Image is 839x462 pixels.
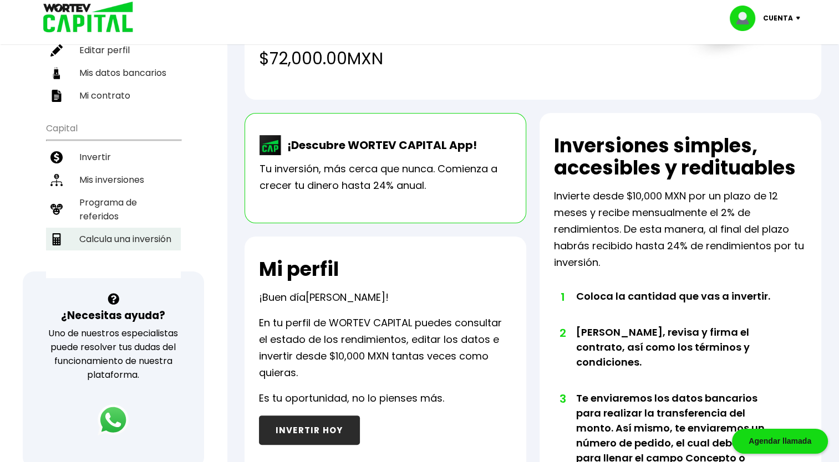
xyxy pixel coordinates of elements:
p: ¡Descubre WORTEV CAPITAL App! [282,137,477,153]
button: INVERTIR HOY [259,415,360,445]
a: Invertir [46,146,181,168]
p: Cuenta [763,10,793,27]
a: Calcula una inversión [46,228,181,250]
a: Editar perfil [46,39,181,61]
span: 3 [560,391,565,407]
a: Mi contrato [46,84,181,107]
li: Coloca la cantidad que vas a invertir. [576,289,782,325]
a: Mis inversiones [46,168,181,191]
img: calculadora-icon.17d418c4.svg [50,233,63,245]
h2: Inversiones simples, accesibles y redituables [554,135,807,179]
img: logos_whatsapp-icon.242b2217.svg [98,404,129,435]
p: Invierte desde $10,000 MXN por un plazo de 12 meses y recibe mensualmente el 2% de rendimientos. ... [554,188,807,271]
img: editar-icon.952d3147.svg [50,44,63,57]
p: Tu inversión, más cerca que nunca. Comienza a crecer tu dinero hasta 24% anual. [260,161,511,194]
li: [PERSON_NAME], revisa y firma el contrato, así como los términos y condiciones. [576,325,782,391]
span: [PERSON_NAME] [306,290,385,304]
img: datos-icon.10cf9172.svg [50,67,63,79]
span: 1 [560,289,565,305]
h3: ¿Necesitas ayuda? [61,307,165,324]
h4: $72,000.00 MXN [259,46,664,71]
img: inversiones-icon.6695dc30.svg [50,174,63,186]
img: wortev-capital-app-icon [260,135,282,155]
ul: Capital [46,116,181,278]
p: En tu perfil de WORTEV CAPITAL puedes consultar el estado de los rendimientos, editar los datos e... [259,315,512,381]
a: Mis datos bancarios [46,61,181,84]
img: recomiendanos-icon.9b8e9327.svg [50,203,63,215]
img: profile-image [730,6,763,31]
img: contrato-icon.f2db500c.svg [50,90,63,102]
img: icon-down [793,17,808,20]
div: Agendar llamada [732,429,828,454]
img: invertir-icon.b3b967d7.svg [50,151,63,163]
p: Uno de nuestros especialistas puede resolver tus dudas del funcionamiento de nuestra plataforma. [37,326,190,382]
a: Programa de referidos [46,191,181,228]
h2: Mi perfil [259,258,339,280]
span: 2 [560,325,565,341]
p: Es tu oportunidad, no lo pienses más. [259,390,444,407]
p: ¡Buen día ! [259,289,389,306]
ul: Perfil [46,9,181,107]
